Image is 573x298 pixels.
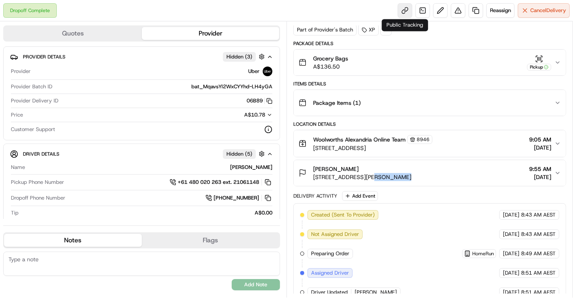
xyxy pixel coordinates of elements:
[313,144,432,152] span: [STREET_ADDRESS]
[529,165,551,173] span: 9:55 AM
[214,194,259,202] span: [PHONE_NUMBER]
[521,231,556,238] span: 8:43 AM AEST
[527,64,551,71] div: Pickup
[417,136,430,143] span: 8946
[311,289,348,296] span: Driver Updated
[527,55,551,71] button: Pickup
[11,179,64,186] span: Pickup Phone Number
[294,50,566,75] button: Grocery BagsA$136.50Pickup
[23,54,65,60] span: Provider Details
[294,160,566,186] button: [PERSON_NAME][STREET_ADDRESS][PERSON_NAME]9:55 AM[DATE]
[311,211,375,219] span: Created (Sent To Provider)
[503,211,519,219] span: [DATE]
[358,24,379,35] div: XP
[22,209,272,217] div: A$0.00
[486,3,515,18] button: Reassign
[521,269,556,277] span: 8:51 AM AEST
[521,250,556,257] span: 8:49 AM AEST
[518,3,570,18] button: CancelDelivery
[313,135,406,144] span: Woolworths Alexandria Online Team
[178,179,259,186] span: +61 480 020 263 ext. 21061148
[170,178,272,187] a: +61 480 020 263 ext. 21061148
[529,173,551,181] span: [DATE]
[490,7,511,14] span: Reassign
[11,209,19,217] span: Tip
[201,111,272,119] button: A$10.78
[313,54,348,63] span: Grocery Bags
[11,68,31,75] span: Provider
[472,250,494,257] span: HomeRun
[293,40,566,47] div: Package Details
[382,19,428,31] div: Public Tracking
[311,269,349,277] span: Assigned Driver
[10,50,273,63] button: Provider DetailsHidden (3)
[529,135,551,144] span: 9:05 AM
[530,7,566,14] span: Cancel Delivery
[313,63,348,71] span: A$136.50
[11,83,52,90] span: Provider Batch ID
[311,250,349,257] span: Preparing Order
[313,165,359,173] span: [PERSON_NAME]
[342,191,378,201] button: Add Event
[503,231,519,238] span: [DATE]
[10,147,273,160] button: Driver DetailsHidden (5)
[226,150,252,158] span: Hidden ( 5 )
[294,130,566,157] button: Woolworths Alexandria Online Team8946[STREET_ADDRESS]9:05 AM[DATE]
[11,164,25,171] span: Name
[23,151,59,157] span: Driver Details
[4,234,142,247] button: Notes
[529,144,551,152] span: [DATE]
[11,126,55,133] span: Customer Support
[4,27,142,40] button: Quotes
[247,97,272,104] button: 06B89
[503,269,519,277] span: [DATE]
[28,164,272,171] div: [PERSON_NAME]
[294,90,566,116] button: Package Items (1)
[355,289,397,296] span: [PERSON_NAME]
[191,83,272,90] span: bat_MqavsYl2WxCYYhd-LH4yGA
[293,193,337,199] div: Delivery Activity
[11,111,23,119] span: Price
[263,67,272,76] img: uber-new-logo.jpeg
[206,194,272,202] a: [PHONE_NUMBER]
[313,99,361,107] span: Package Items ( 1 )
[226,53,252,60] span: Hidden ( 3 )
[293,81,566,87] div: Items Details
[521,211,556,219] span: 8:43 AM AEST
[11,194,65,202] span: Dropoff Phone Number
[521,289,556,296] span: 8:51 AM AEST
[503,289,519,296] span: [DATE]
[503,250,519,257] span: [DATE]
[11,97,58,104] span: Provider Delivery ID
[293,121,566,127] div: Location Details
[223,149,267,159] button: Hidden (5)
[223,52,267,62] button: Hidden (3)
[244,111,265,118] span: A$10.78
[142,27,280,40] button: Provider
[248,68,260,75] span: Uber
[311,231,359,238] span: Not Assigned Driver
[142,234,280,247] button: Flags
[313,173,411,181] span: [STREET_ADDRESS][PERSON_NAME]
